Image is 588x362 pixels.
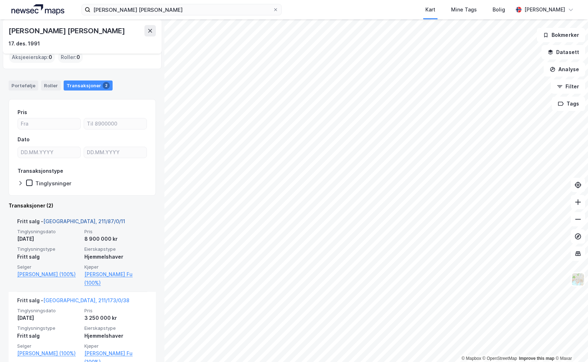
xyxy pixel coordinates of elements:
[425,5,435,14] div: Kart
[84,246,147,252] span: Eierskapstype
[58,52,83,63] div: Roller :
[17,343,80,349] span: Selger
[9,80,38,90] div: Portefølje
[84,264,147,270] span: Kjøper
[17,314,80,322] div: [DATE]
[41,80,61,90] div: Roller
[84,308,147,314] span: Pris
[483,356,517,361] a: OpenStreetMap
[17,253,80,261] div: Fritt salg
[84,332,147,340] div: Hjemmelshaver
[493,5,505,14] div: Bolig
[18,147,80,158] input: DD.MM.YYYY
[35,180,71,187] div: Tinglysninger
[84,253,147,261] div: Hjemmelshaver
[18,135,30,144] div: Dato
[64,80,113,90] div: Transaksjoner
[17,308,80,314] span: Tinglysningsdato
[537,28,585,42] button: Bokmerker
[84,118,147,129] input: Til 8900000
[84,229,147,235] span: Pris
[17,246,80,252] span: Tinglysningstype
[519,356,554,361] a: Improve this map
[17,325,80,331] span: Tinglysningstype
[552,328,588,362] iframe: Chat Widget
[17,235,80,243] div: [DATE]
[524,5,565,14] div: [PERSON_NAME]
[84,325,147,331] span: Eierskapstype
[542,45,585,59] button: Datasett
[84,270,147,287] a: [PERSON_NAME] Fu (100%)
[552,97,585,111] button: Tags
[9,39,40,48] div: 17. des. 1991
[9,52,55,63] div: Aksjeeierskap :
[571,273,585,286] img: Z
[84,147,147,158] input: DD.MM.YYYY
[43,218,125,224] a: [GEOGRAPHIC_DATA], 211/87/0/11
[84,343,147,349] span: Kjøper
[9,201,156,210] div: Transaksjoner (2)
[17,264,80,270] span: Selger
[17,270,80,279] a: [PERSON_NAME] (100%)
[43,297,129,303] a: [GEOGRAPHIC_DATA], 211/173/0/38
[18,167,63,175] div: Transaksjonstype
[9,25,127,36] div: [PERSON_NAME] [PERSON_NAME]
[551,79,585,94] button: Filter
[17,296,129,308] div: Fritt salg -
[76,53,80,62] span: 0
[461,356,481,361] a: Mapbox
[544,62,585,77] button: Analyse
[49,53,52,62] span: 0
[18,118,80,129] input: Fra
[17,229,80,235] span: Tinglysningsdato
[18,108,27,117] div: Pris
[451,5,477,14] div: Mine Tags
[11,4,64,15] img: logo.a4113a55bc3d86da70a041830d287a7e.svg
[17,332,80,340] div: Fritt salg
[90,4,273,15] input: Søk på adresse, matrikkel, gårdeiere, leietakere eller personer
[17,217,125,229] div: Fritt salg -
[84,314,147,322] div: 3 250 000 kr
[103,82,110,89] div: 2
[17,349,80,358] a: [PERSON_NAME] (100%)
[84,235,147,243] div: 8 900 000 kr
